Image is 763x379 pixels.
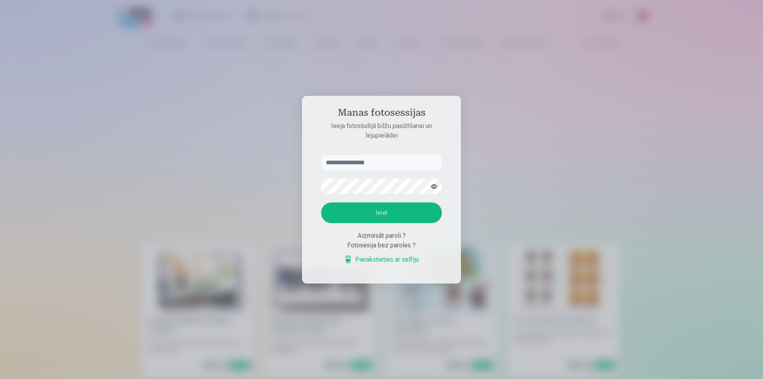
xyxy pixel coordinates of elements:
[344,255,419,264] a: Pierakstieties ar selfiju
[313,121,450,140] p: Ieeja fotostudijā bilžu pasūtīšanai un lejupielādei
[321,241,442,250] div: Fotosesija bez paroles ?
[321,231,442,241] div: Aizmirsāt paroli ?
[313,107,450,121] h4: Manas fotosessijas
[321,202,442,223] button: Ieiet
